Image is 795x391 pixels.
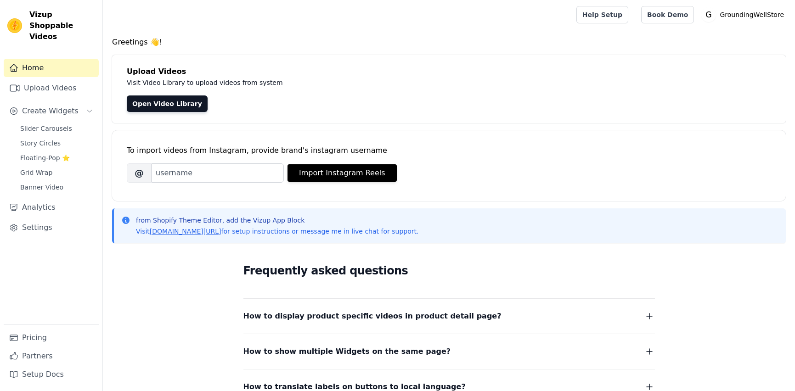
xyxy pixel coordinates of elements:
a: Banner Video [15,181,99,194]
p: from Shopify Theme Editor, add the Vizup App Block [136,216,418,225]
span: Story Circles [20,139,61,148]
span: Vizup Shoppable Videos [29,9,95,42]
a: Pricing [4,329,99,347]
span: Grid Wrap [20,168,52,177]
p: Visit Video Library to upload videos from system [127,77,538,88]
a: Analytics [4,198,99,217]
text: G [706,10,712,19]
a: Slider Carousels [15,122,99,135]
a: [DOMAIN_NAME][URL] [150,228,221,235]
a: Upload Videos [4,79,99,97]
a: Floating-Pop ⭐ [15,151,99,164]
a: Help Setup [576,6,628,23]
p: GroundingWellStore [716,6,788,23]
input: username [152,163,284,183]
h2: Frequently asked questions [243,262,655,280]
button: G GroundingWellStore [701,6,788,23]
button: How to show multiple Widgets on the same page? [243,345,655,358]
span: Floating-Pop ⭐ [20,153,70,162]
img: Vizup [7,18,22,33]
a: Book Demo [641,6,694,23]
a: Settings [4,218,99,237]
h4: Greetings 👋! [112,37,786,48]
span: Banner Video [20,183,63,192]
a: Home [4,59,99,77]
div: To import videos from Instagram, provide brand's instagram username [127,145,771,156]
a: Open Video Library [127,95,208,112]
p: Visit for setup instructions or message me in live chat for support. [136,227,418,236]
a: Setup Docs [4,365,99,384]
h4: Upload Videos [127,66,771,77]
span: How to display product specific videos in product detail page? [243,310,502,323]
a: Partners [4,347,99,365]
span: Slider Carousels [20,124,72,133]
a: Grid Wrap [15,166,99,179]
span: How to show multiple Widgets on the same page? [243,345,451,358]
a: Story Circles [15,137,99,150]
button: Create Widgets [4,102,99,120]
span: @ [127,163,152,183]
button: How to display product specific videos in product detail page? [243,310,655,323]
span: Create Widgets [22,106,79,117]
button: Import Instagram Reels [288,164,397,182]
